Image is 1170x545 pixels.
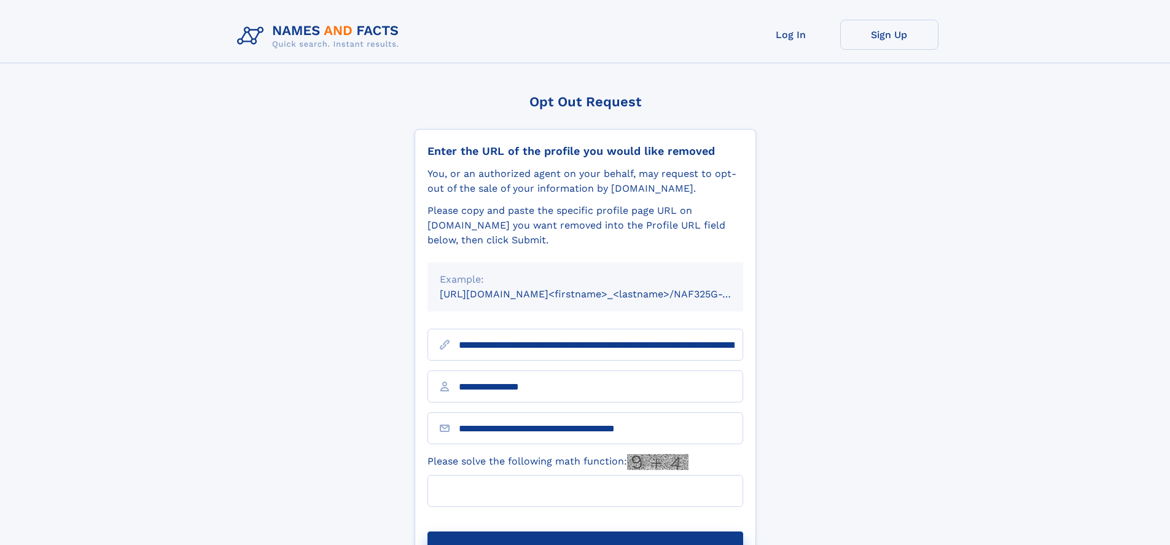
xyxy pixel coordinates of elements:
[427,454,688,470] label: Please solve the following math function:
[232,20,409,53] img: Logo Names and Facts
[427,167,743,196] div: You, or an authorized agent on your behalf, may request to opt-out of the sale of your informatio...
[427,203,743,248] div: Please copy and paste the specific profile page URL on [DOMAIN_NAME] you want removed into the Pr...
[440,288,766,300] small: [URL][DOMAIN_NAME]<firstname>_<lastname>/NAF325G-xxxxxxxx
[742,20,840,50] a: Log In
[427,144,743,158] div: Enter the URL of the profile you would like removed
[840,20,938,50] a: Sign Up
[415,94,756,109] div: Opt Out Request
[440,272,731,287] div: Example:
